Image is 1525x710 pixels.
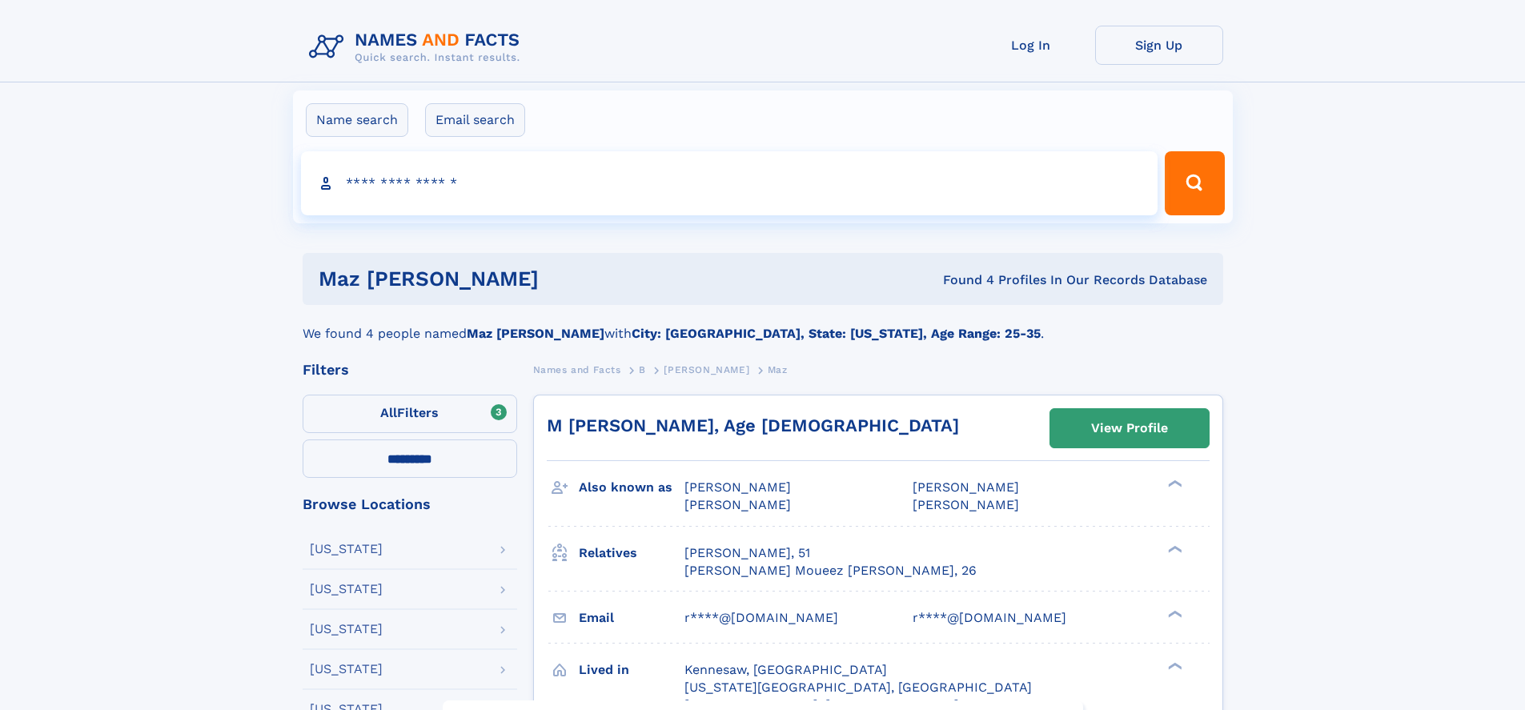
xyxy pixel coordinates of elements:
span: Maz [768,364,788,375]
h3: Lived in [579,656,684,684]
input: search input [301,151,1158,215]
span: [US_STATE][GEOGRAPHIC_DATA], [GEOGRAPHIC_DATA] [684,680,1032,695]
div: Filters [303,363,517,377]
img: Logo Names and Facts [303,26,533,69]
a: Sign Up [1095,26,1223,65]
a: Log In [967,26,1095,65]
h3: Also known as [579,474,684,501]
a: M [PERSON_NAME], Age [DEMOGRAPHIC_DATA] [547,415,959,435]
b: City: [GEOGRAPHIC_DATA], State: [US_STATE], Age Range: 25-35 [632,326,1041,341]
div: ❯ [1164,608,1183,619]
span: [PERSON_NAME] [684,479,791,495]
label: Name search [306,103,408,137]
a: Names and Facts [533,359,621,379]
h1: Maz [PERSON_NAME] [319,269,741,289]
div: We found 4 people named with . [303,305,1223,343]
h3: Relatives [579,540,684,567]
div: View Profile [1091,410,1168,447]
div: [US_STATE] [310,663,383,676]
div: ❯ [1164,660,1183,671]
div: [US_STATE] [310,543,383,556]
b: Maz [PERSON_NAME] [467,326,604,341]
a: B [639,359,646,379]
span: [PERSON_NAME] [684,497,791,512]
button: Search Button [1165,151,1224,215]
span: [PERSON_NAME] [664,364,749,375]
a: [PERSON_NAME], 51 [684,544,810,562]
div: [US_STATE] [310,583,383,596]
span: All [380,405,397,420]
a: [PERSON_NAME] [664,359,749,379]
span: [PERSON_NAME] [913,497,1019,512]
span: [PERSON_NAME] [913,479,1019,495]
div: Found 4 Profiles In Our Records Database [740,271,1207,289]
div: ❯ [1164,544,1183,554]
label: Email search [425,103,525,137]
div: Browse Locations [303,497,517,511]
a: [PERSON_NAME] Moueez [PERSON_NAME], 26 [684,562,977,580]
label: Filters [303,395,517,433]
div: ❯ [1164,479,1183,489]
div: [US_STATE] [310,623,383,636]
a: View Profile [1050,409,1209,447]
h3: Email [579,604,684,632]
span: Kennesaw, [GEOGRAPHIC_DATA] [684,662,887,677]
span: B [639,364,646,375]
